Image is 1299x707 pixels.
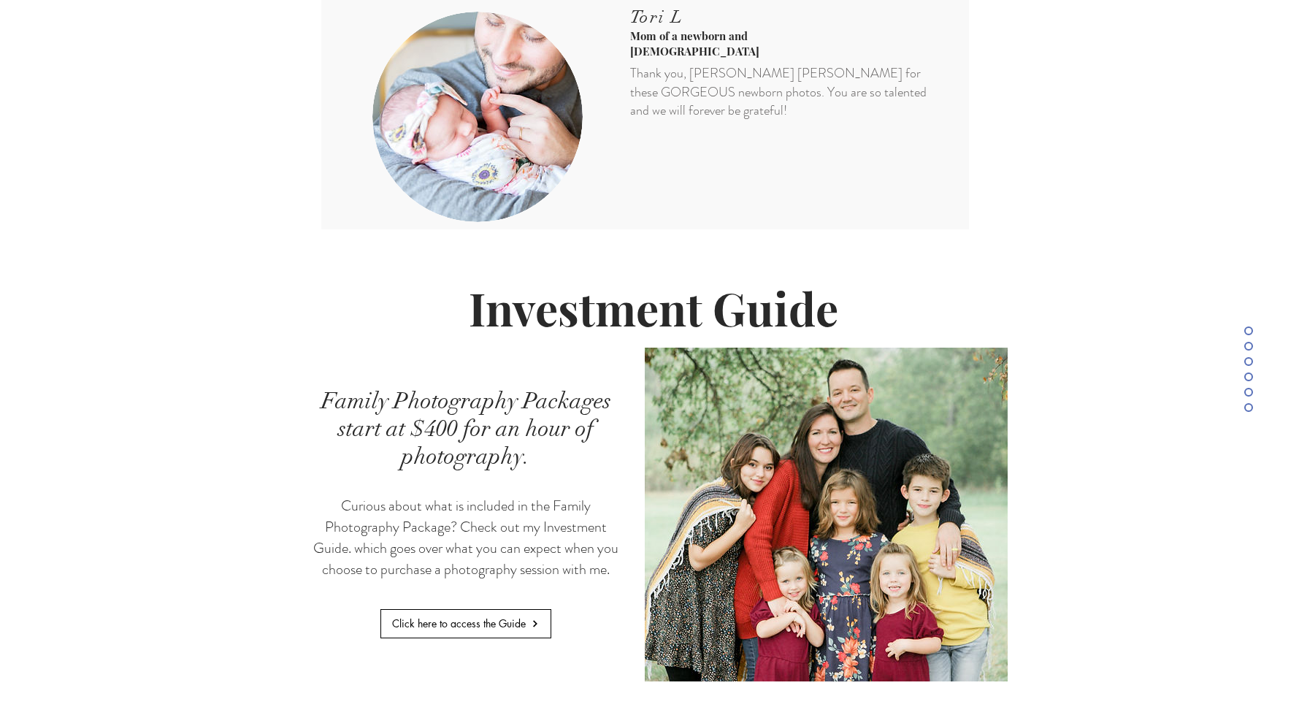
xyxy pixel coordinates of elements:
nav: Page [1035,323,1253,384]
span: Click here to access the Guide [392,616,526,630]
span: Family Photography Packages [321,387,611,415]
img: Large Family Photo by Photography of Sarah Mae [645,348,1008,681]
span: Thank you, [PERSON_NAME] [PERSON_NAME] for these GORGEOUS newborn photos. You are so talented and... [630,64,927,119]
span: start at $400 for an hour of photography. [338,415,594,470]
span: Investment Guide [469,278,838,338]
img: Newborn with Dad. Image by Photography of Sarah Mae [372,12,583,222]
span: Mom of a newborn and [DEMOGRAPHIC_DATA] [630,28,759,58]
span: Curious about what is included in the Family Photography Package? Check out my Investment Guide. ... [313,495,618,580]
span: Tori L [630,6,684,28]
a: Click here to access the Guide [380,609,551,638]
iframe: Wix Chat [1230,638,1299,707]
